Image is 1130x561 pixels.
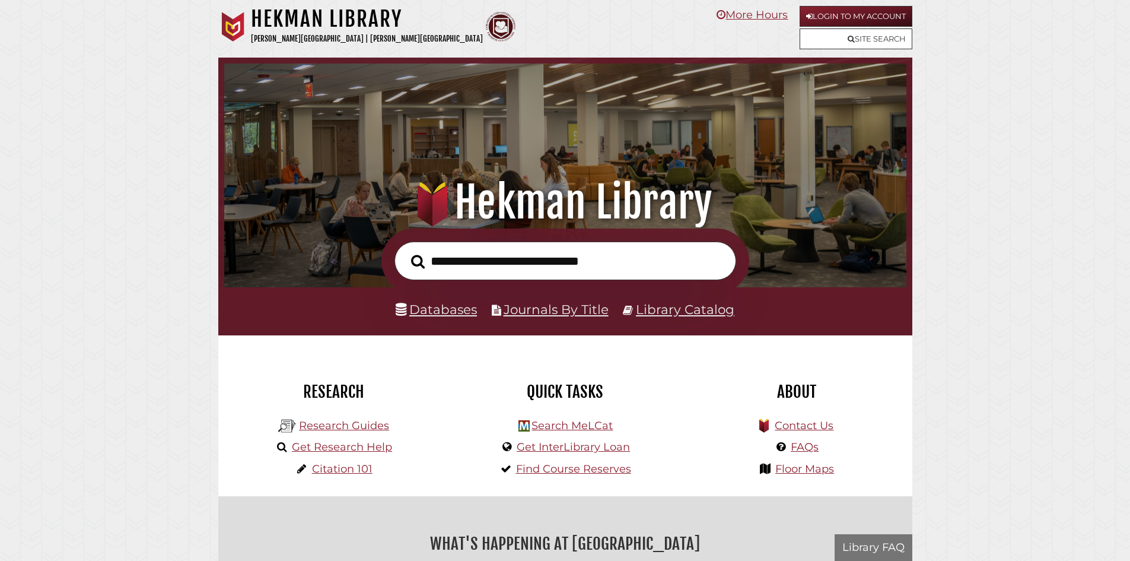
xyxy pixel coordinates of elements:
[517,440,630,454] a: Get InterLibrary Loan
[459,382,672,402] h2: Quick Tasks
[251,32,483,46] p: [PERSON_NAME][GEOGRAPHIC_DATA] | [PERSON_NAME][GEOGRAPHIC_DATA]
[775,419,833,432] a: Contact Us
[251,6,483,32] h1: Hekman Library
[518,420,530,432] img: Hekman Library Logo
[218,12,248,42] img: Calvin University
[717,8,788,21] a: More Hours
[775,462,834,476] a: Floor Maps
[299,419,389,432] a: Research Guides
[791,440,819,454] a: FAQs
[227,382,441,402] h2: Research
[292,440,392,454] a: Get Research Help
[690,382,903,402] h2: About
[486,12,515,42] img: Calvin Theological Seminary
[312,462,373,476] a: Citation 101
[800,28,912,49] a: Site Search
[636,302,734,317] a: Library Catalog
[227,530,903,557] h2: What's Happening at [GEOGRAPHIC_DATA]
[405,251,431,272] button: Search
[800,6,912,27] a: Login to My Account
[531,419,613,432] a: Search MeLCat
[516,462,631,476] a: Find Course Reserves
[241,176,889,229] h1: Hekman Library
[278,417,296,435] img: Hekman Library Logo
[396,302,477,317] a: Databases
[411,254,425,269] i: Search
[504,302,609,317] a: Journals By Title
